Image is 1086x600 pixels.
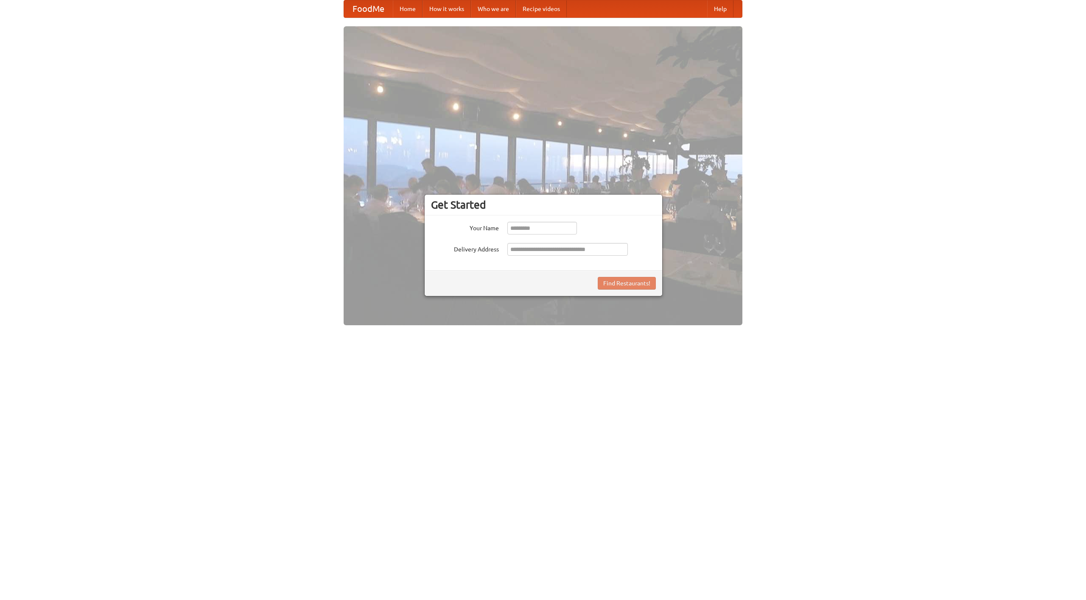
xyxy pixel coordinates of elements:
a: Recipe videos [516,0,567,17]
a: FoodMe [344,0,393,17]
a: Help [707,0,733,17]
button: Find Restaurants! [598,277,656,290]
a: How it works [423,0,471,17]
label: Your Name [431,222,499,232]
a: Home [393,0,423,17]
a: Who we are [471,0,516,17]
label: Delivery Address [431,243,499,254]
h3: Get Started [431,198,656,211]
